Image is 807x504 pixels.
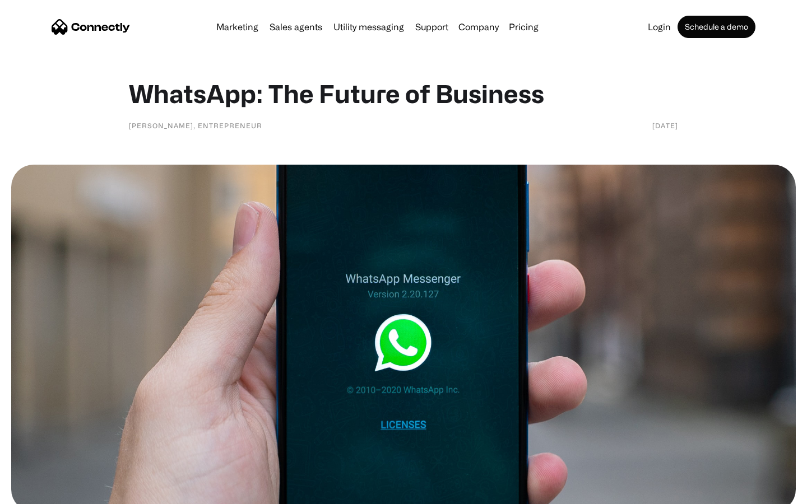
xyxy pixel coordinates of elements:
a: Login [643,22,675,31]
div: [DATE] [652,120,678,131]
div: [PERSON_NAME], Entrepreneur [129,120,262,131]
div: Company [458,19,499,35]
ul: Language list [22,484,67,500]
a: Support [411,22,453,31]
a: Utility messaging [329,22,409,31]
aside: Language selected: English [11,484,67,500]
a: Sales agents [265,22,327,31]
a: Marketing [212,22,263,31]
h1: WhatsApp: The Future of Business [129,78,678,109]
a: Schedule a demo [678,16,755,38]
a: Pricing [504,22,543,31]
